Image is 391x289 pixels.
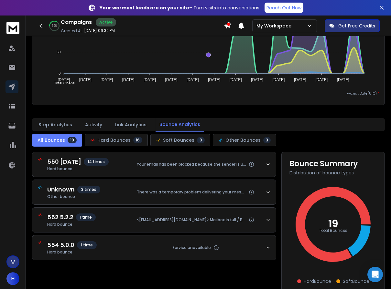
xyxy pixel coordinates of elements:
[52,24,57,28] p: 35 %
[84,28,115,33] p: [DATE] 06:32 PM
[367,267,383,282] div: Open Intercom Messenger
[47,194,100,199] span: Other bounce
[100,5,189,11] strong: Your warmest leads are on your site
[294,77,306,82] tspan: [DATE]
[38,137,65,143] span: All Bounces
[343,278,369,284] span: Soft Bounce
[47,241,74,250] span: 554 5.0.0
[337,77,349,82] tspan: [DATE]
[47,166,109,171] span: Hard bounce
[6,272,19,285] button: H
[68,137,77,143] span: 19
[315,77,328,82] tspan: [DATE]
[47,157,81,166] span: 550 [DATE]
[265,3,303,13] a: Reach Out Now
[111,118,150,132] button: Link Analytics
[49,81,75,86] span: Total Opens
[137,162,246,167] span: Your email has been blocked because the sender is unauthenticated. Gmail requires all senders to ...
[122,77,135,82] tspan: [DATE]
[208,77,220,82] tspan: [DATE]
[187,77,199,82] tspan: [DATE]
[6,22,19,34] img: logo
[79,77,92,82] tspan: [DATE]
[61,18,92,26] h1: Campaigns
[61,28,83,34] p: Created At:
[338,23,375,29] p: Get Free Credits
[163,137,194,143] span: Soft Bounces
[172,245,211,250] span: Service unavailable
[100,5,259,11] p: – Turn visits into conversations
[76,213,96,221] span: 1 time
[47,213,73,222] span: 552 5.2.2
[165,77,177,82] tspan: [DATE]
[289,170,377,176] p: Distribution of bounce types
[47,250,97,255] span: Hard bounce
[289,160,377,168] h3: Bounce Summary
[319,228,347,233] text: Total Bounces
[137,217,246,222] span: <[EMAIL_ADDRESS][DOMAIN_NAME]> Mailbox is full / Blocks limit exceeded / Inode limit exceeded
[273,77,285,82] tspan: [DATE]
[328,217,338,231] text: 19
[35,118,76,132] button: Step Analytics
[263,137,271,143] span: 3
[144,77,156,82] tspan: [DATE]
[32,152,276,177] button: 550 [DATE]14 timesHard bounceYour email has been blocked because the sender is unauthenticated. G...
[325,19,380,32] button: Get Free Credits
[47,185,75,194] span: Unknown
[96,18,116,26] div: Active
[47,222,96,227] span: Hard bounce
[32,208,276,232] button: 552 5.2.21 timeHard bounce<[EMAIL_ADDRESS][DOMAIN_NAME]> Mailbox is full / Blocks limit exceeded ...
[38,91,379,96] p: x-axis : Date(UTC)
[304,278,331,284] span: Hard Bounce
[251,77,263,82] tspan: [DATE]
[197,137,205,143] span: 0
[137,190,246,195] span: There was a temporary problem delivering your message to [PERSON_NAME][EMAIL_ADDRESS][DOMAIN_NAME...
[133,137,142,143] span: 16
[101,77,113,82] tspan: [DATE]
[256,23,294,29] p: My Workspace
[81,118,106,132] button: Activity
[84,158,109,166] span: 14 times
[59,71,60,75] tspan: 0
[57,50,60,54] tspan: 50
[230,77,242,82] tspan: [DATE]
[97,137,131,143] span: Hard Bounces
[32,180,276,204] button: Unknown3 timesOther bounceThere was a temporary problem delivering your message to [PERSON_NAME][...
[77,241,97,249] span: 1 time
[32,235,276,260] button: 554 5.0.01 timeHard bounceService unavailable
[77,186,100,193] span: 3 times
[58,77,70,82] tspan: [DATE]
[266,5,301,11] p: Reach Out Now
[225,137,261,143] span: Other Bounces
[156,117,204,132] button: Bounce Analytics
